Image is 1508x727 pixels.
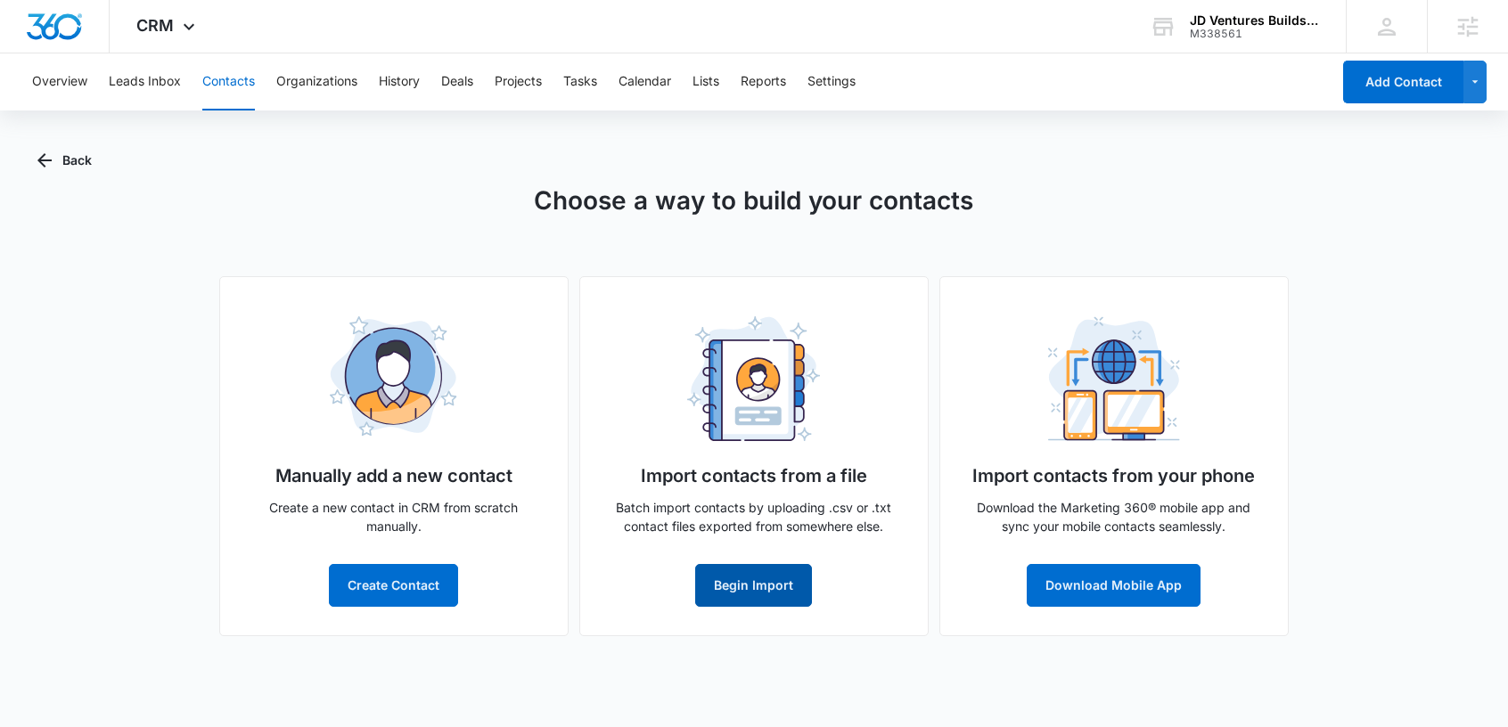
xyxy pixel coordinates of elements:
[379,53,420,110] button: History
[32,53,87,110] button: Overview
[249,498,539,535] p: Create a new contact in CRM from scratch manually.
[1343,61,1463,103] button: Add Contact
[136,16,174,35] span: CRM
[37,139,92,182] button: Back
[741,53,786,110] button: Reports
[695,564,812,607] button: Begin Import
[641,462,867,489] h5: Import contacts from a file
[1027,564,1201,607] button: Download Mobile App
[807,53,856,110] button: Settings
[329,564,458,607] button: Create Contact
[275,462,512,489] h5: Manually add a new contact
[202,53,255,110] button: Contacts
[441,53,473,110] button: Deals
[534,182,973,219] h1: Choose a way to build your contacts
[693,53,719,110] button: Lists
[969,498,1259,535] p: Download the Marketing 360® mobile app and sync your mobile contacts seamlessly.
[619,53,671,110] button: Calendar
[495,53,542,110] button: Projects
[276,53,357,110] button: Organizations
[609,498,899,535] p: Batch import contacts by uploading .csv or .txt contact files exported from somewhere else.
[563,53,597,110] button: Tasks
[1190,28,1320,40] div: account id
[1190,13,1320,28] div: account name
[109,53,181,110] button: Leads Inbox
[972,462,1255,489] h5: Import contacts from your phone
